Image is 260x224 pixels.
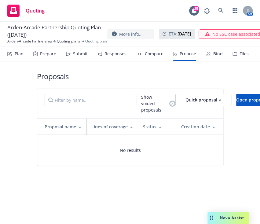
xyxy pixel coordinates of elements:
div: Files [240,51,249,56]
div: Prepare [40,51,56,56]
a: Report a Bug [201,5,213,17]
span: Quoting plan [85,39,107,44]
span: Quoting [26,8,45,13]
span: Arden-Arcade Partnership Quoting Plan ([DATE]) [7,24,102,39]
span: No results [120,147,141,153]
button: Nova Assist [207,212,249,224]
div: Drag to move [207,212,215,224]
div: Quick proposal [185,94,221,106]
input: Filter by name... [45,94,136,106]
div: Bind [213,51,223,56]
div: Responses [104,51,126,56]
div: Submit [73,51,88,56]
button: More info... [107,29,154,39]
div: Plan [15,51,24,56]
div: Compare [145,51,163,56]
button: Quick proposal [175,94,231,106]
span: Show voided proposals [141,94,167,113]
div: 25 [193,6,199,11]
h1: Proposals [37,71,223,81]
strong: [DATE] [178,31,191,37]
div: Proposal name [45,123,82,130]
span: More info... [119,31,143,37]
span: Nova Assist [220,215,244,220]
a: Quoting plans [57,39,80,44]
a: Switch app [229,5,241,17]
span: ETA : [169,31,191,37]
div: Status [143,123,171,130]
a: Search [215,5,227,17]
a: Arden-Arcade Partnership [7,39,52,44]
div: Propose [180,51,196,56]
div: Lines of coverage [91,123,133,130]
a: Quoting [5,2,47,19]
